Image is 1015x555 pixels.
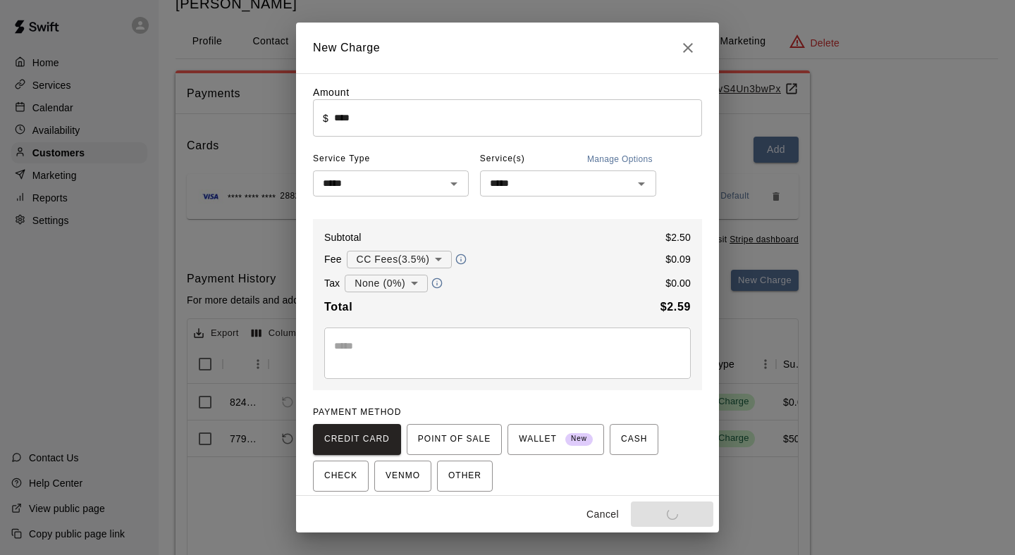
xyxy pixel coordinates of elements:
span: Service Type [313,148,469,170]
button: VENMO [374,461,431,492]
span: CASH [621,428,647,451]
button: Open [632,174,651,194]
p: Subtotal [324,230,362,244]
h2: New Charge [296,23,719,73]
span: VENMO [386,465,420,487]
button: CREDIT CARD [313,424,401,455]
p: $ 2.50 [665,230,691,244]
button: Manage Options [584,148,656,170]
button: Cancel [580,501,625,528]
p: $ [323,111,328,125]
span: CHECK [324,465,357,487]
button: OTHER [437,461,493,492]
p: Tax [324,276,340,290]
p: $ 0.00 [665,276,691,290]
button: Close [674,34,702,62]
label: Amount [313,87,350,98]
p: $ 0.09 [665,252,691,266]
button: CHECK [313,461,369,492]
span: Service(s) [480,148,525,170]
span: OTHER [448,465,481,487]
p: Fee [324,252,342,266]
button: POINT OF SALE [407,424,502,455]
button: WALLET New [508,424,604,455]
div: CC Fees ( 3.5 % ) [347,247,453,273]
button: Open [444,174,464,194]
b: $ 2.59 [660,301,691,313]
b: Total [324,301,352,313]
span: New [565,430,593,449]
span: POINT OF SALE [418,428,491,451]
button: CASH [610,424,658,455]
span: CREDIT CARD [324,428,390,451]
span: WALLET [519,428,593,451]
div: None (0%) [345,270,428,297]
span: PAYMENT METHOD [313,407,401,417]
